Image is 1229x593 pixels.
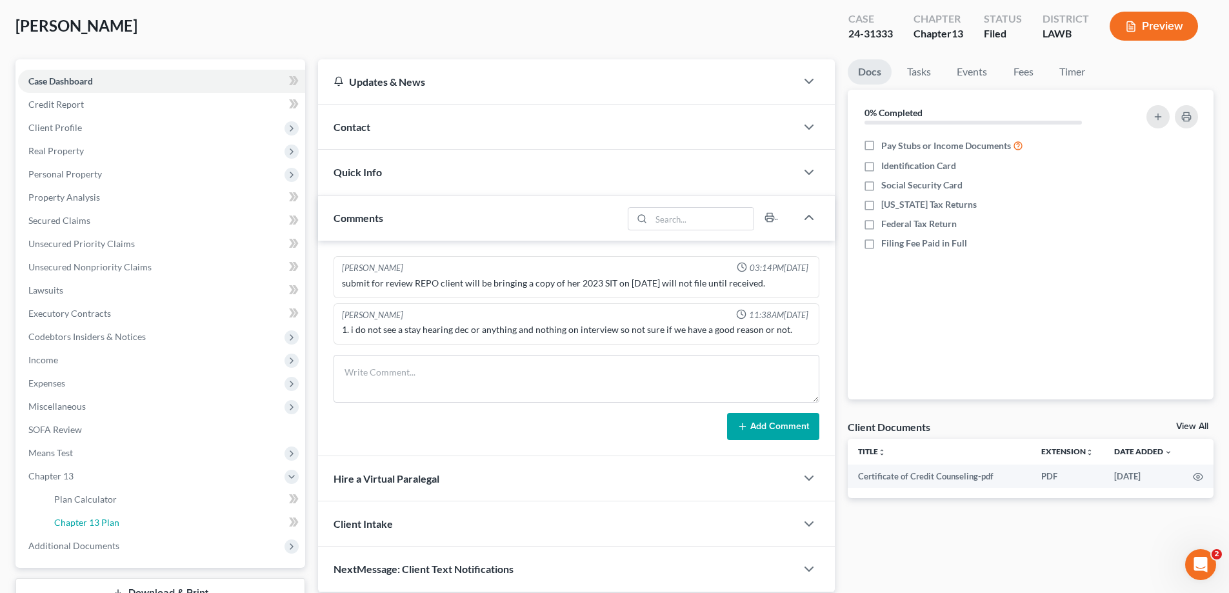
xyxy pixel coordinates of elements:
[28,354,58,365] span: Income
[848,420,930,434] div: Client Documents
[1104,465,1183,488] td: [DATE]
[864,107,923,118] strong: 0% Completed
[18,418,305,441] a: SOFA Review
[881,139,1011,152] span: Pay Stubs or Income Documents
[18,256,305,279] a: Unsecured Nonpriority Claims
[334,518,393,530] span: Client Intake
[18,70,305,93] a: Case Dashboard
[28,377,65,388] span: Expenses
[1086,448,1094,456] i: unfold_more
[28,331,146,342] span: Codebtors Insiders & Notices
[881,198,977,211] span: [US_STATE] Tax Returns
[750,262,808,274] span: 03:14PM[DATE]
[858,447,886,456] a: Titleunfold_more
[28,192,100,203] span: Property Analysis
[848,465,1031,488] td: Certificate of Credit Counseling-pdf
[54,494,117,505] span: Plan Calculator
[18,186,305,209] a: Property Analysis
[897,59,941,85] a: Tasks
[28,122,82,133] span: Client Profile
[984,12,1022,26] div: Status
[878,448,886,456] i: unfold_more
[28,401,86,412] span: Miscellaneous
[28,99,84,110] span: Credit Report
[18,209,305,232] a: Secured Claims
[28,308,111,319] span: Executory Contracts
[848,12,893,26] div: Case
[848,26,893,41] div: 24-31333
[28,215,90,226] span: Secured Claims
[334,472,439,485] span: Hire a Virtual Paralegal
[18,302,305,325] a: Executory Contracts
[334,212,383,224] span: Comments
[984,26,1022,41] div: Filed
[28,168,102,179] span: Personal Property
[18,232,305,256] a: Unsecured Priority Claims
[914,12,963,26] div: Chapter
[881,237,967,250] span: Filing Fee Paid in Full
[1049,59,1095,85] a: Timer
[28,424,82,435] span: SOFA Review
[881,217,957,230] span: Federal Tax Return
[28,75,93,86] span: Case Dashboard
[334,75,781,88] div: Updates & News
[1041,447,1094,456] a: Extensionunfold_more
[342,262,403,274] div: [PERSON_NAME]
[1164,448,1172,456] i: expand_more
[652,208,754,230] input: Search...
[952,27,963,39] span: 13
[28,145,84,156] span: Real Property
[342,277,811,290] div: submit for review REPO client will be bringing a copy of her 2023 SIT on [DATE] will not file unt...
[1043,26,1089,41] div: LAWB
[54,517,119,528] span: Chapter 13 Plan
[946,59,997,85] a: Events
[1110,12,1198,41] button: Preview
[1176,422,1208,431] a: View All
[881,159,956,172] span: Identification Card
[334,563,514,575] span: NextMessage: Client Text Notifications
[28,470,74,481] span: Chapter 13
[342,323,811,336] div: 1. i do not see a stay hearing dec or anything and nothing on interview so not sure if we have a ...
[727,413,819,440] button: Add Comment
[28,540,119,551] span: Additional Documents
[1185,549,1216,580] iframe: Intercom live chat
[44,488,305,511] a: Plan Calculator
[28,238,135,249] span: Unsecured Priority Claims
[881,179,963,192] span: Social Security Card
[1031,465,1104,488] td: PDF
[28,261,152,272] span: Unsecured Nonpriority Claims
[1003,59,1044,85] a: Fees
[1212,549,1222,559] span: 2
[334,121,370,133] span: Contact
[914,26,963,41] div: Chapter
[28,285,63,296] span: Lawsuits
[1114,447,1172,456] a: Date Added expand_more
[44,511,305,534] a: Chapter 13 Plan
[18,93,305,116] a: Credit Report
[1043,12,1089,26] div: District
[28,447,73,458] span: Means Test
[342,309,403,321] div: [PERSON_NAME]
[749,309,808,321] span: 11:38AM[DATE]
[334,166,382,178] span: Quick Info
[18,279,305,302] a: Lawsuits
[848,59,892,85] a: Docs
[15,16,137,35] span: [PERSON_NAME]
